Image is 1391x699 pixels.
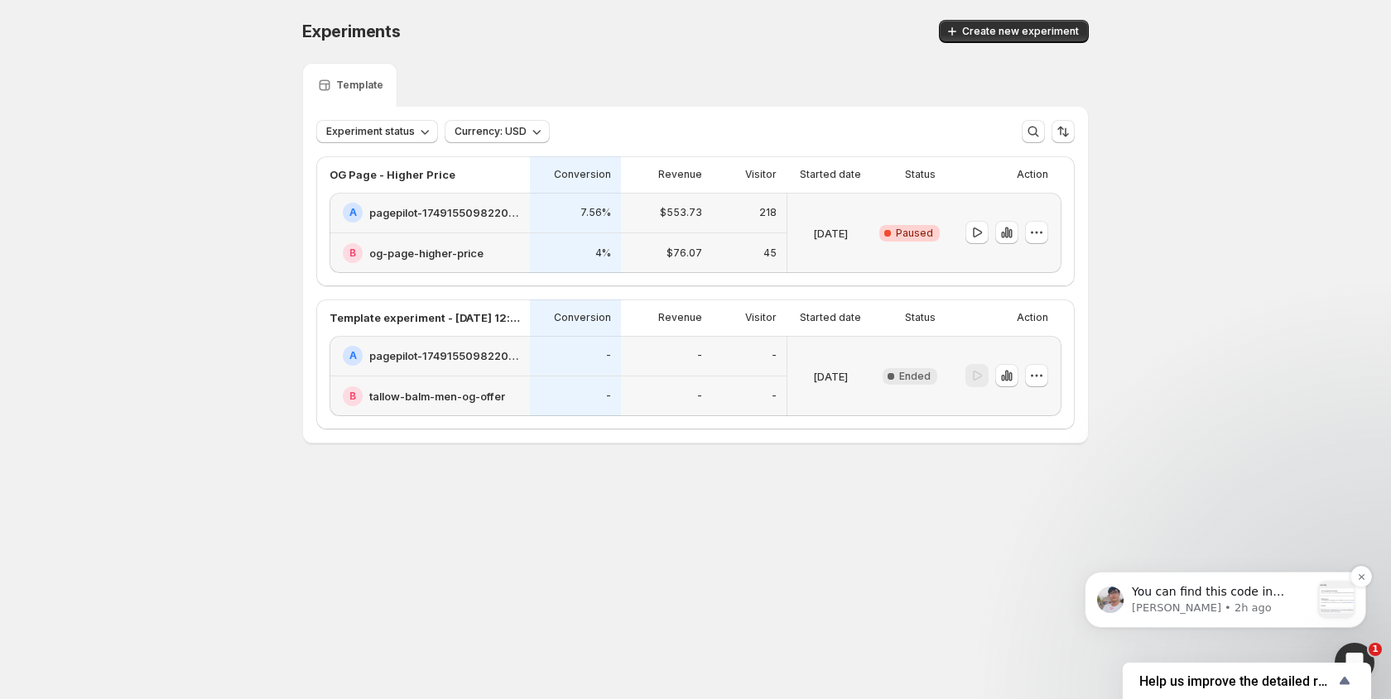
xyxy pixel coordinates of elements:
p: Action [1017,168,1048,181]
p: OG Page - Higher Price [330,166,455,183]
p: - [606,390,611,403]
p: [DATE] [813,225,848,242]
p: Template [336,79,383,92]
p: $553.73 [660,206,702,219]
p: Status [905,311,936,324]
p: Template experiment - [DATE] 12:26:12 [330,309,520,326]
span: Help us improve the detailed report for A/B campaigns [1139,673,1335,689]
h2: og-page-higher-price [369,245,484,261]
span: Ended [899,370,931,383]
iframe: Intercom live chat [1335,643,1374,682]
iframe: Intercom notifications message [1060,467,1391,654]
h2: B [349,247,356,260]
h2: A [349,206,357,219]
p: 4% [595,247,611,260]
span: Create new experiment [962,25,1079,38]
p: Conversion [554,168,611,181]
h2: pagepilot-1749155098220-358935 [369,347,520,364]
p: Visitor [745,168,777,181]
button: Show survey - Help us improve the detailed report for A/B campaigns [1139,671,1355,691]
p: - [772,390,777,403]
p: Started date [800,311,861,324]
p: 7.56% [580,206,611,219]
span: Experiment status [326,125,415,138]
p: Status [905,168,936,181]
h2: A [349,349,357,362]
p: Action [1017,311,1048,324]
p: Revenue [658,168,702,181]
p: - [772,349,777,362]
p: 218 [759,206,777,219]
p: Revenue [658,311,702,324]
button: Sort the results [1052,120,1075,143]
button: Create new experiment [939,20,1089,43]
span: Experiments [302,22,401,41]
p: $76.07 [667,247,702,260]
p: Visitor [745,311,777,324]
p: - [697,349,702,362]
p: Message from Antony, sent 2h ago [72,133,251,148]
div: message notification from Antony, 2h ago. You can find this code in Shopify Admin &gt; Settings &... [25,104,306,160]
button: Experiment status [316,120,438,143]
img: Profile image for Antony [37,119,64,146]
button: Currency: USD [445,120,550,143]
span: Paused [896,227,933,240]
h2: pagepilot-1749155098220-358935 [369,204,520,221]
p: Started date [800,168,861,181]
span: 1 [1369,643,1382,656]
h2: B [349,390,356,403]
h2: tallow-balm-men-og-offer [369,388,505,405]
p: - [606,349,611,362]
p: - [697,390,702,403]
p: 45 [763,247,777,260]
p: [DATE] [813,368,848,385]
span: Currency: USD [455,125,527,138]
button: Dismiss notification [291,98,312,120]
p: Conversion [554,311,611,324]
p: You can find this code in Shopify Admin &gt; Settings &gt; Users &gt; Security Let us know if the... [72,117,251,133]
